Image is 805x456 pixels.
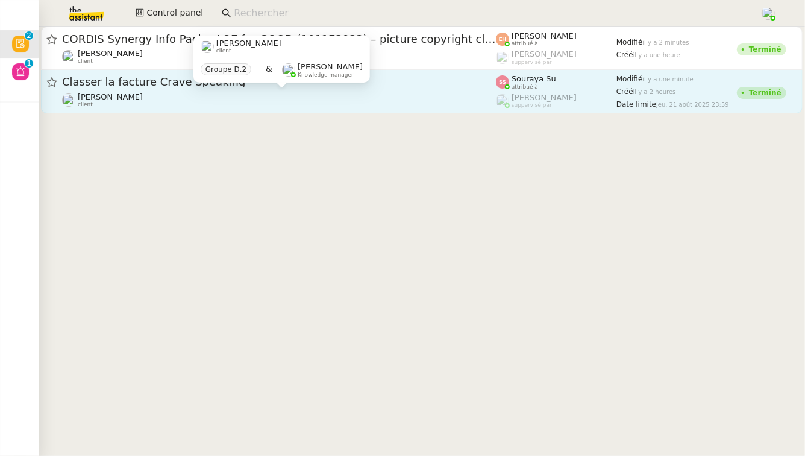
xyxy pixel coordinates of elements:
p: 2 [27,31,31,42]
span: Knowledge manager [298,72,354,78]
span: Classer la facture Crave Speaking [62,77,496,87]
span: Créé [616,87,633,96]
span: [PERSON_NAME] [512,31,577,40]
nz-badge-sup: 1 [25,59,33,68]
app-user-detailed-label: client [62,49,496,65]
nz-tag: Groupe D.2 [201,63,251,75]
span: Control panel [146,6,203,20]
span: & [266,62,272,78]
input: Rechercher [234,5,748,22]
span: [PERSON_NAME] [78,49,143,58]
app-user-label: suppervisé par [496,93,616,109]
span: client [78,101,93,108]
img: users%2FoFdbodQ3TgNoWt9kP3GXAs5oaCq1%2Favatar%2Fprofile-pic.png [282,63,295,77]
span: il y a une minute [643,76,694,83]
div: Terminé [749,89,782,97]
span: CORDIS Synergy Info Pack – LOE for GOOD (101173933) – picture copyright clearance [62,34,496,45]
div: Terminé [749,46,782,53]
img: users%2FoFdbodQ3TgNoWt9kP3GXAs5oaCq1%2Favatar%2Fprofile-pic.png [496,94,509,107]
app-user-label: Knowledge manager [282,62,363,78]
app-user-label: suppervisé par [496,49,616,65]
span: [PERSON_NAME] [512,49,577,59]
span: suppervisé par [512,102,552,109]
span: attribué à [512,40,538,47]
app-user-label: attribué à [496,74,616,90]
span: [PERSON_NAME] [216,39,281,48]
span: attribué à [512,84,538,90]
span: Date limite [616,100,656,109]
span: client [78,58,93,65]
span: [PERSON_NAME] [78,92,143,101]
span: [PERSON_NAME] [298,62,363,71]
span: suppervisé par [512,59,552,66]
img: users%2FYQzvtHxFwHfgul3vMZmAPOQmiRm1%2Favatar%2Fbenjamin-delahaye_m.png [201,40,214,53]
span: il y a une heure [633,52,680,59]
span: Souraya Su [512,74,556,83]
img: users%2FyQfMwtYgTqhRP2YHWHmG2s2LYaD3%2Favatar%2Fprofile-pic.png [496,51,509,64]
span: Modifié [616,38,643,46]
button: Control panel [128,5,210,22]
span: il y a 2 heures [633,89,676,95]
app-user-detailed-label: client [62,92,496,108]
img: users%2FPPrFYTsEAUgQy5cK5MCpqKbOX8K2%2Favatar%2FCapture%20d%E2%80%99e%CC%81cran%202023-06-05%20a%... [762,7,775,20]
img: users%2FtFhOaBya8rNVU5KG7br7ns1BCvi2%2Favatar%2Faa8c47da-ee6c-4101-9e7d-730f2e64f978 [62,50,75,63]
img: users%2FYQzvtHxFwHfgul3vMZmAPOQmiRm1%2Favatar%2Fbenjamin-delahaye_m.png [62,93,75,107]
span: jeu. 21 août 2025 23:59 [656,101,729,108]
img: svg [496,33,509,46]
p: 1 [27,59,31,70]
span: Créé [616,51,633,59]
app-user-label: attribué à [496,31,616,47]
span: il y a 2 minutes [643,39,689,46]
img: svg [496,75,509,89]
span: [PERSON_NAME] [512,93,577,102]
nz-badge-sup: 2 [25,31,33,40]
span: client [216,48,231,54]
span: Modifié [616,75,643,83]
